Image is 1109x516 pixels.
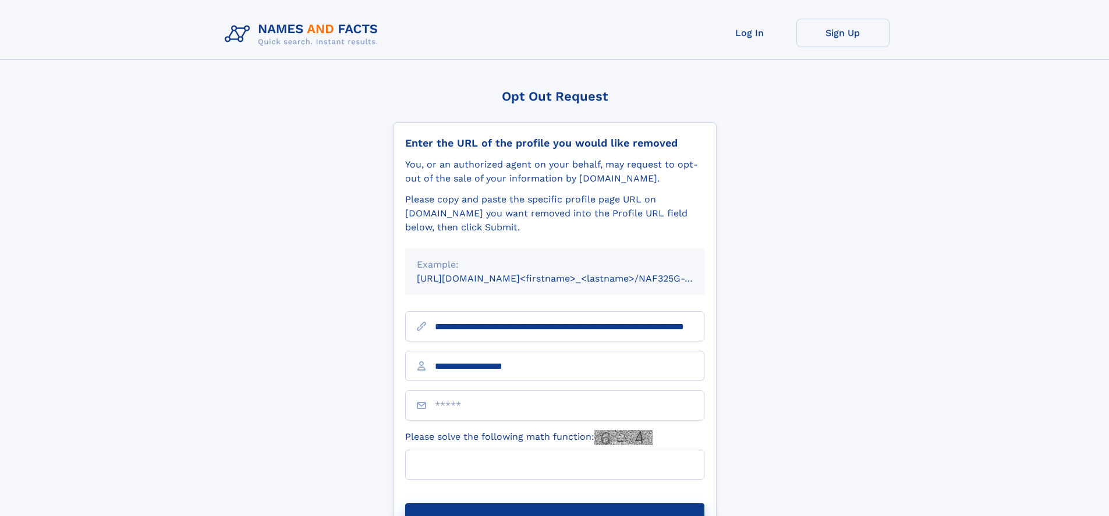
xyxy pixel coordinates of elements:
[703,19,796,47] a: Log In
[220,19,388,50] img: Logo Names and Facts
[405,193,704,234] div: Please copy and paste the specific profile page URL on [DOMAIN_NAME] you want removed into the Pr...
[417,258,693,272] div: Example:
[405,158,704,186] div: You, or an authorized agent on your behalf, may request to opt-out of the sale of your informatio...
[405,137,704,150] div: Enter the URL of the profile you would like removed
[417,273,727,284] small: [URL][DOMAIN_NAME]<firstname>_<lastname>/NAF325G-xxxxxxxx
[393,89,717,104] div: Opt Out Request
[796,19,890,47] a: Sign Up
[405,430,653,445] label: Please solve the following math function:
